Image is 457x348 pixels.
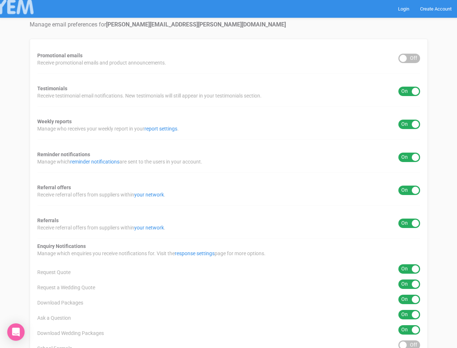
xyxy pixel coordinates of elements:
a: your network [134,192,164,198]
span: Receive referral offers from suppliers within . [37,191,165,198]
span: Manage who receives your weekly report in your . [37,125,179,132]
span: Receive promotional emails and product announcements. [37,59,166,66]
strong: Reminder notifications [37,152,90,157]
span: Download Wedding Packages [37,330,104,337]
a: reminder notifications [70,159,119,165]
span: Receive testimonial email notifications. New testimonials will still appear in your testimonials ... [37,92,262,99]
strong: Promotional emails [37,53,82,58]
strong: Referrals [37,217,59,223]
span: Ask a Question [37,314,71,322]
a: report settings [144,126,177,132]
span: Request a Wedding Quote [37,284,95,291]
a: response settings [175,250,215,256]
div: Open Intercom Messenger [7,323,25,341]
span: Request Quote [37,269,71,276]
strong: Weekly reports [37,119,72,124]
span: Manage which are sent to the users in your account. [37,158,202,165]
a: your network [134,225,164,231]
strong: Enquiry Notifications [37,243,86,249]
strong: [PERSON_NAME][EMAIL_ADDRESS][PERSON_NAME][DOMAIN_NAME] [106,21,286,28]
strong: Referral offers [37,185,71,190]
span: Manage which enquiries you receive notifications for. Visit the page for more options. [37,250,266,257]
span: Download Packages [37,299,83,306]
span: Receive referral offers from suppliers within . [37,224,165,231]
strong: Testimonials [37,86,67,91]
h4: Manage email preferences for [30,21,428,28]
